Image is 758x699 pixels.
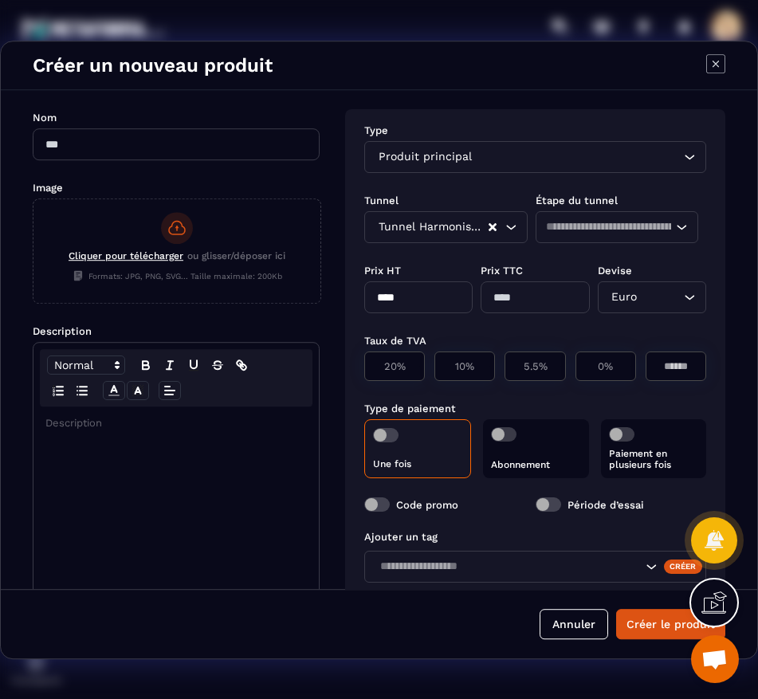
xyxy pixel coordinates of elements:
[568,498,644,510] label: Période d’essai
[608,289,641,306] span: Euro
[373,458,462,469] p: Une fois
[187,250,285,265] span: ou glisser/déposer ici
[546,218,673,236] input: Search for option
[598,265,632,277] label: Devise
[364,265,401,277] label: Prix HT
[33,182,63,194] label: Image
[373,360,416,372] p: 20%
[364,531,438,543] label: Ajouter un tag
[536,211,699,243] div: Search for option
[33,54,273,77] h4: Créer un nouveau produit
[73,270,282,281] span: Formats: JPG, PNG, SVG... Taille maximale: 200Kb
[664,560,703,574] div: Créer
[486,218,487,236] input: Search for option
[443,360,486,372] p: 10%
[598,281,706,313] div: Search for option
[489,221,497,233] button: Clear Selected
[616,608,725,638] button: Créer le produit
[609,448,698,470] p: Paiement en plusieurs fois
[536,194,618,206] label: Étape du tunnel
[481,265,523,277] label: Prix TTC
[375,148,475,166] span: Produit principal
[364,403,456,414] label: Type de paiement
[364,124,388,136] label: Type
[33,112,57,124] label: Nom
[364,551,706,583] div: Search for option
[375,218,486,236] span: Tunnel Harmonisation
[69,250,183,261] span: Cliquer pour télécharger
[364,194,399,206] label: Tunnel
[584,360,627,372] p: 0%
[364,141,706,173] div: Search for option
[375,558,642,575] input: Search for option
[540,608,608,638] button: Annuler
[364,211,528,243] div: Search for option
[491,459,580,470] p: Abonnement
[641,289,680,306] input: Search for option
[364,335,426,347] label: Taux de TVA
[475,148,680,166] input: Search for option
[33,325,92,337] label: Description
[691,635,739,683] a: Ouvrir le chat
[396,498,458,510] label: Code promo
[513,360,556,372] p: 5.5%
